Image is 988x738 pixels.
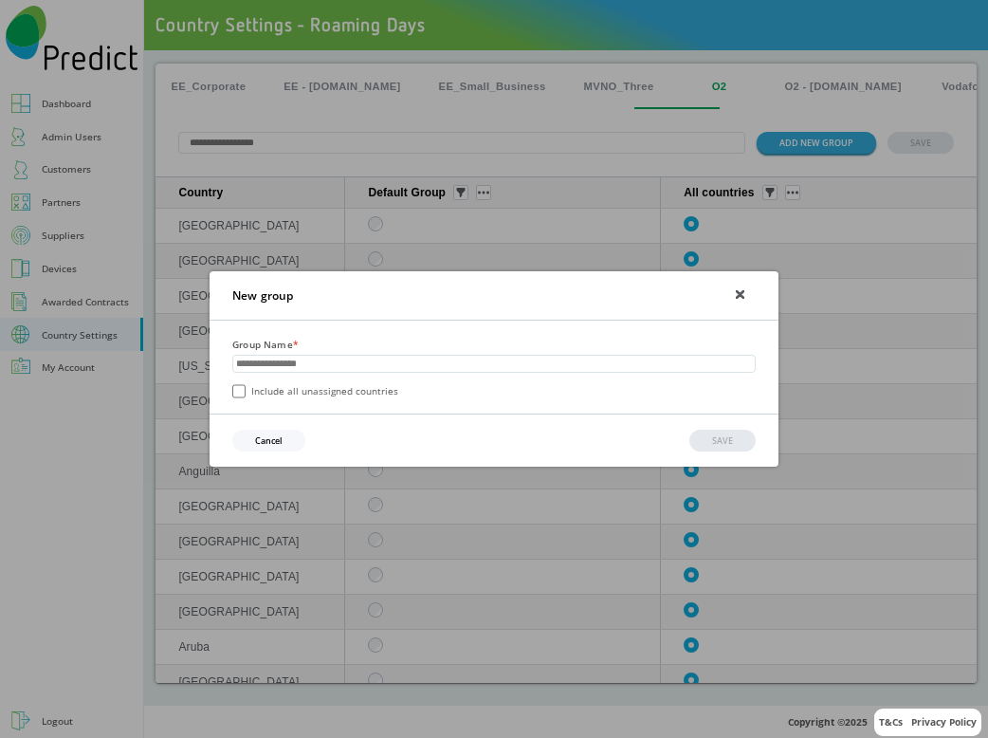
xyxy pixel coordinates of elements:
a: T&Cs [879,715,903,729]
label: Group Name [232,338,298,351]
input: Include all unassigned countries [232,384,246,397]
label: Include all unassigned countries [232,384,398,397]
h2: New group [232,287,294,304]
button: Cancel [232,430,305,452]
a: Privacy Policy [911,715,977,729]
